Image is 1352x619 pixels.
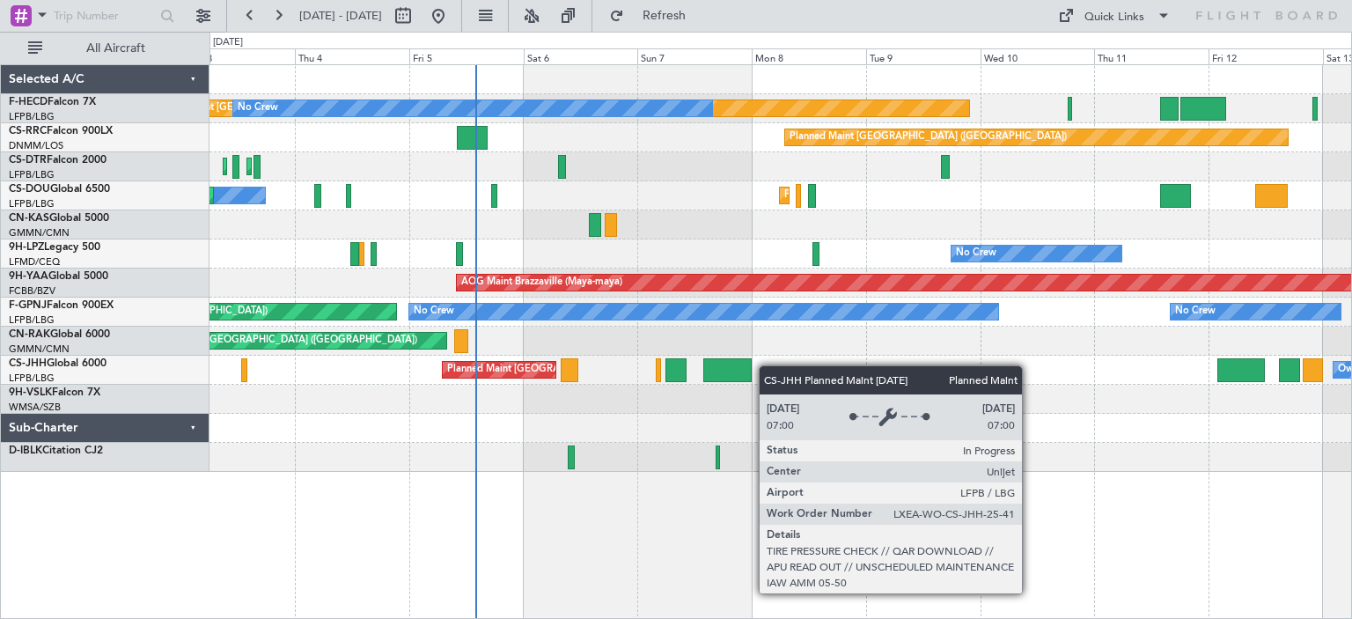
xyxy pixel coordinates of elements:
[9,271,48,282] span: 9H-YAA
[461,269,622,296] div: AOG Maint Brazzaville (Maya-maya)
[9,126,47,136] span: CS-RRC
[628,10,702,22] span: Refresh
[9,446,103,456] a: D-IBLKCitation CJ2
[9,139,63,152] a: DNMM/LOS
[447,357,724,383] div: Planned Maint [GEOGRAPHIC_DATA] ([GEOGRAPHIC_DATA])
[9,372,55,385] a: LFPB/LBG
[9,110,55,123] a: LFPB/LBG
[213,35,243,50] div: [DATE]
[238,95,278,122] div: No Crew
[9,343,70,356] a: GMMN/CMN
[9,329,50,340] span: CN-RAK
[1209,48,1323,64] div: Fri 12
[19,34,191,63] button: All Aircraft
[9,184,50,195] span: CS-DOU
[409,48,524,64] div: Fri 5
[601,2,707,30] button: Refresh
[9,446,42,456] span: D-IBLK
[9,155,47,166] span: CS-DTR
[524,48,638,64] div: Sat 6
[414,298,454,325] div: No Crew
[866,48,981,64] div: Tue 9
[299,8,382,24] span: [DATE] - [DATE]
[9,184,110,195] a: CS-DOUGlobal 6500
[9,213,49,224] span: CN-KAS
[9,387,52,398] span: 9H-VSLK
[956,240,996,267] div: No Crew
[9,300,114,311] a: F-GPNJFalcon 900EX
[1094,48,1209,64] div: Thu 11
[9,300,47,311] span: F-GPNJ
[9,242,100,253] a: 9H-LPZLegacy 500
[9,155,107,166] a: CS-DTRFalcon 2000
[9,271,108,282] a: 9H-YAAGlobal 5000
[9,226,70,239] a: GMMN/CMN
[9,329,110,340] a: CN-RAKGlobal 6000
[128,328,417,354] div: Unplanned Maint [GEOGRAPHIC_DATA] ([GEOGRAPHIC_DATA])
[1049,2,1179,30] button: Quick Links
[9,255,60,269] a: LFMD/CEQ
[790,124,1067,151] div: Planned Maint [GEOGRAPHIC_DATA] ([GEOGRAPHIC_DATA])
[9,97,96,107] a: F-HECDFalcon 7X
[9,313,55,327] a: LFPB/LBG
[1084,9,1144,26] div: Quick Links
[54,3,155,29] input: Trip Number
[9,168,55,181] a: LFPB/LBG
[180,48,295,64] div: Wed 3
[9,197,55,210] a: LFPB/LBG
[9,126,113,136] a: CS-RRCFalcon 900LX
[752,48,866,64] div: Mon 8
[46,42,186,55] span: All Aircraft
[295,48,409,64] div: Thu 4
[981,48,1095,64] div: Wed 10
[9,242,44,253] span: 9H-LPZ
[9,284,55,298] a: FCBB/BZV
[637,48,752,64] div: Sun 7
[1175,298,1216,325] div: No Crew
[784,182,1062,209] div: Planned Maint [GEOGRAPHIC_DATA] ([GEOGRAPHIC_DATA])
[9,213,109,224] a: CN-KASGlobal 5000
[9,358,47,369] span: CS-JHH
[9,97,48,107] span: F-HECD
[9,387,100,398] a: 9H-VSLKFalcon 7X
[9,401,61,414] a: WMSA/SZB
[9,358,107,369] a: CS-JHHGlobal 6000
